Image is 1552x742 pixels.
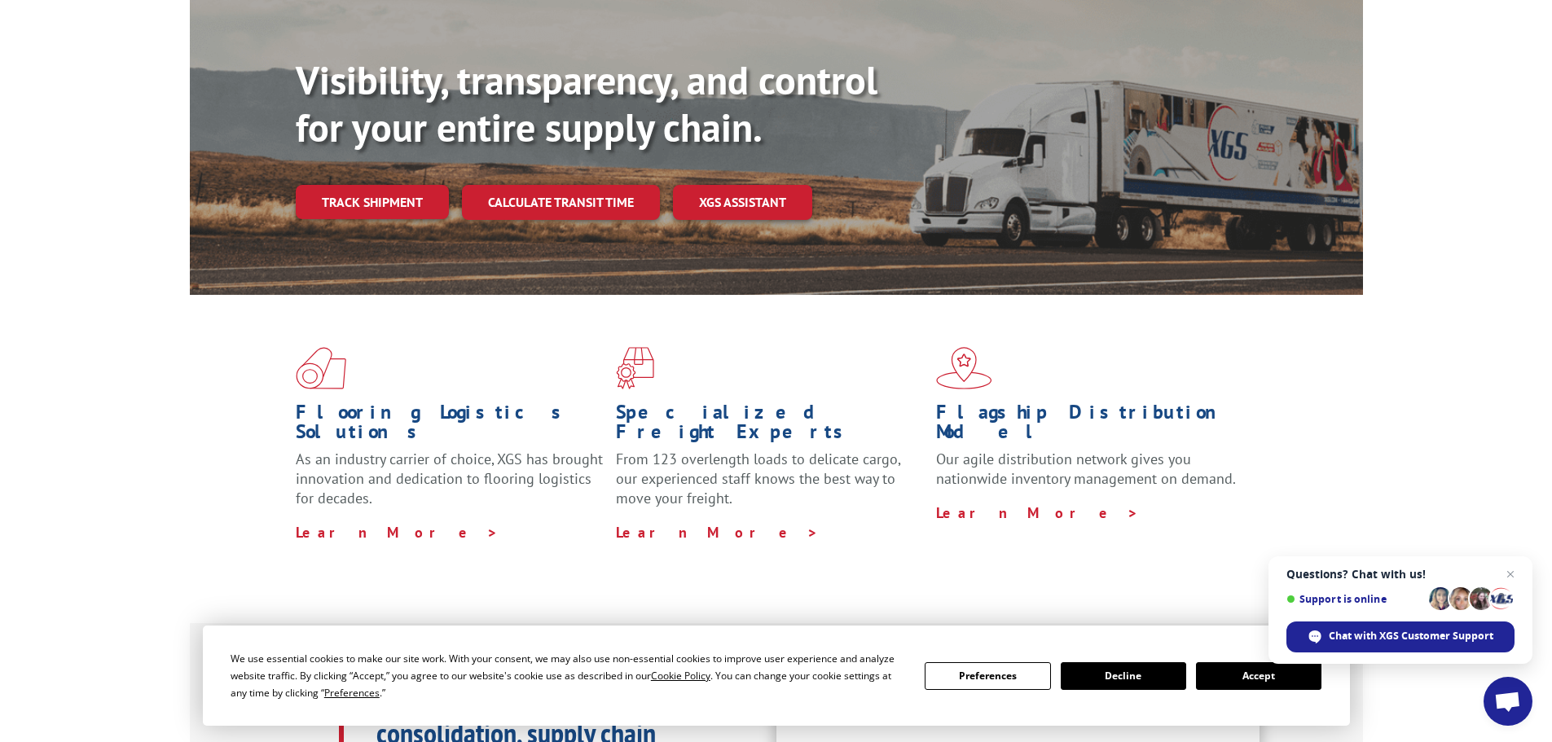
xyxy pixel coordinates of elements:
a: Learn More > [936,503,1139,522]
a: XGS ASSISTANT [673,185,812,220]
div: Cookie Consent Prompt [203,626,1350,726]
a: Track shipment [296,185,449,219]
b: Visibility, transparency, and control for your entire supply chain. [296,55,877,152]
span: Our agile distribution network gives you nationwide inventory management on demand. [936,450,1236,488]
button: Accept [1196,662,1321,690]
button: Decline [1061,662,1186,690]
span: Questions? Chat with us! [1286,568,1515,581]
img: xgs-icon-total-supply-chain-intelligence-red [296,347,346,389]
img: xgs-icon-focused-on-flooring-red [616,347,654,389]
p: From 123 overlength loads to delicate cargo, our experienced staff knows the best way to move you... [616,450,924,522]
div: Open chat [1484,677,1532,726]
span: As an industry carrier of choice, XGS has brought innovation and dedication to flooring logistics... [296,450,603,507]
button: Preferences [925,662,1050,690]
div: We use essential cookies to make our site work. With your consent, we may also use non-essential ... [231,650,905,701]
span: Cookie Policy [651,669,710,683]
h1: Flooring Logistics Solutions [296,402,604,450]
a: Learn More > [296,523,499,542]
h1: Flagship Distribution Model [936,402,1244,450]
span: Close chat [1501,564,1520,584]
img: xgs-icon-flagship-distribution-model-red [936,347,992,389]
a: Calculate transit time [462,185,660,220]
a: Learn More > [616,523,819,542]
span: Chat with XGS Customer Support [1329,629,1493,643]
span: Preferences [324,686,380,700]
span: Support is online [1286,593,1423,605]
h1: Specialized Freight Experts [616,402,924,450]
div: Chat with XGS Customer Support [1286,621,1515,652]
